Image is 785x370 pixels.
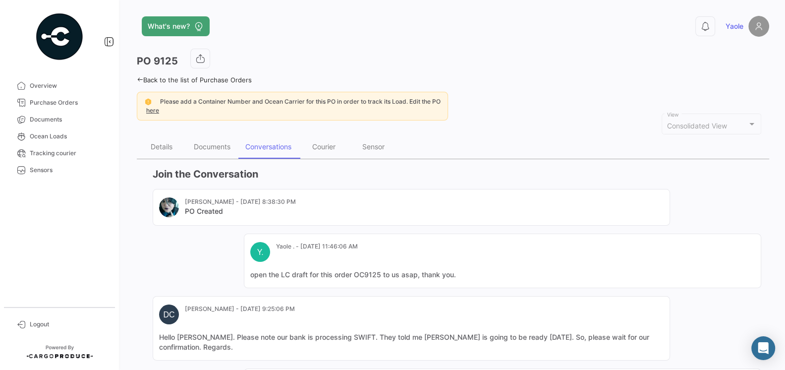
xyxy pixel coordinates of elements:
[276,242,358,251] mat-card-subtitle: Yaole . - [DATE] 11:46:06 AM
[30,98,107,107] span: Purchase Orders
[30,320,107,329] span: Logout
[726,21,743,31] span: Yaole
[151,142,172,151] div: Details
[8,111,111,128] a: Documents
[159,332,664,352] mat-card-content: Hello [PERSON_NAME]. Please note our bank is processing SWIFT. They told me [PERSON_NAME] is goin...
[153,167,761,181] h3: Join the Conversation
[30,166,107,175] span: Sensors
[362,142,385,151] div: Sensor
[245,142,291,151] div: Conversations
[185,197,296,206] mat-card-subtitle: [PERSON_NAME] - [DATE] 8:38:30 PM
[148,21,190,31] span: What's new?
[30,81,107,90] span: Overview
[137,76,252,84] a: Back to the list of Purchase Orders
[250,270,755,280] mat-card-content: open the LC draft for this order OC9125 to us asap, thank you.
[8,128,111,145] a: Ocean Loads
[8,77,111,94] a: Overview
[30,132,107,141] span: Ocean Loads
[185,305,295,313] mat-card-subtitle: [PERSON_NAME] - [DATE] 9:25:06 PM
[142,16,210,36] button: What's new?
[250,242,270,262] div: Y.
[8,94,111,111] a: Purchase Orders
[144,107,161,114] a: here
[137,54,178,68] h3: PO 9125
[185,206,296,216] mat-card-title: PO Created
[8,162,111,179] a: Sensors
[194,142,230,151] div: Documents
[30,149,107,158] span: Tracking courier
[751,336,775,360] div: Abrir Intercom Messenger
[35,12,84,62] img: powered-by.png
[159,305,179,324] div: DC
[159,197,179,217] img: IMG_20220614_122528.jpg
[667,122,727,130] span: Consolidated View
[312,142,336,151] div: Courier
[748,16,769,37] img: placeholder-user.png
[8,145,111,162] a: Tracking courier
[30,115,107,124] span: Documents
[160,98,441,105] span: Please add a Container Number and Ocean Carrier for this PO in order to track its Load. Edit the PO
